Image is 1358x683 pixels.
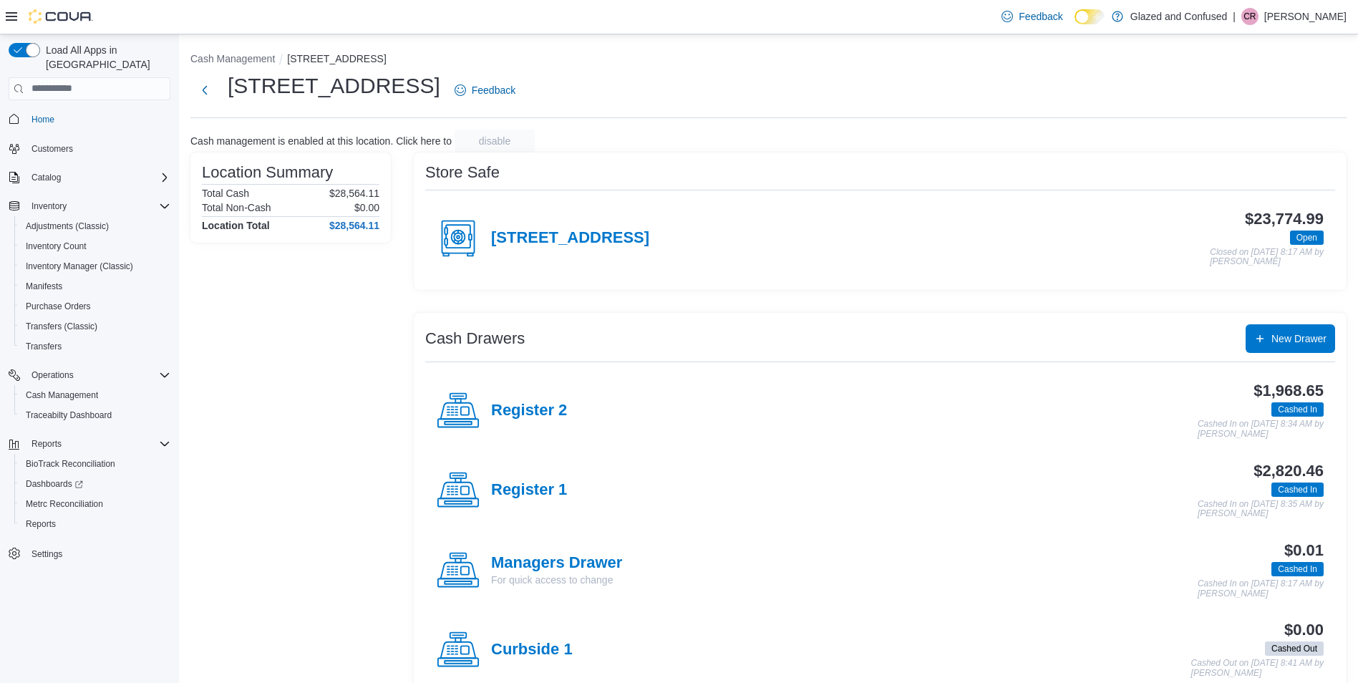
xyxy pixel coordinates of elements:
span: Inventory [26,198,170,215]
span: Inventory Manager (Classic) [20,258,170,275]
span: Inventory Manager (Classic) [26,261,133,272]
p: Glazed and Confused [1130,8,1227,25]
span: disable [479,134,510,148]
h4: Managers Drawer [491,554,622,573]
span: Cashed In [1271,402,1324,417]
button: Catalog [26,169,67,186]
h3: $0.01 [1284,542,1324,559]
p: For quick access to change [491,573,622,587]
a: Customers [26,140,79,158]
button: New Drawer [1246,324,1335,353]
span: Cashed In [1278,563,1317,576]
p: $0.00 [354,202,379,213]
input: Dark Mode [1075,9,1105,24]
p: | [1233,8,1236,25]
button: Home [3,109,176,130]
button: Cash Management [14,385,176,405]
h3: Store Safe [425,164,500,181]
p: Cashed In on [DATE] 8:17 AM by [PERSON_NAME] [1198,579,1324,599]
span: Cashed Out [1265,641,1324,656]
a: Metrc Reconciliation [20,495,109,513]
span: Customers [31,143,73,155]
a: Manifests [20,278,68,295]
span: Settings [31,548,62,560]
h3: $0.00 [1284,621,1324,639]
span: Metrc Reconciliation [26,498,103,510]
span: Cashed In [1278,483,1317,496]
span: Operations [31,369,74,381]
h6: Total Cash [202,188,249,199]
button: Catalog [3,168,176,188]
button: Operations [26,367,79,384]
span: Cash Management [26,389,98,401]
button: Operations [3,365,176,385]
div: Cody Rosenthal [1241,8,1258,25]
span: Inventory Count [20,238,170,255]
h3: $1,968.65 [1253,382,1324,399]
span: Home [26,110,170,128]
a: Reports [20,515,62,533]
span: Manifests [20,278,170,295]
span: Traceabilty Dashboard [20,407,170,424]
a: Dashboards [14,474,176,494]
span: BioTrack Reconciliation [20,455,170,473]
button: Inventory Count [14,236,176,256]
a: Feedback [996,2,1068,31]
button: Cash Management [190,53,275,64]
button: Customers [3,138,176,159]
span: Transfers (Classic) [20,318,170,335]
span: Reports [26,518,56,530]
p: Cash management is enabled at this location. Click here to [190,135,452,147]
span: Inventory [31,200,67,212]
span: Reports [31,438,62,450]
nav: Complex example [9,103,170,601]
button: disable [455,130,535,152]
h4: Register 1 [491,481,567,500]
span: Open [1290,231,1324,245]
button: Reports [3,434,176,454]
h3: Cash Drawers [425,330,525,347]
span: Adjustments (Classic) [20,218,170,235]
p: Cashed In on [DATE] 8:35 AM by [PERSON_NAME] [1198,500,1324,519]
img: Cova [29,9,93,24]
span: Transfers (Classic) [26,321,97,332]
h1: [STREET_ADDRESS] [228,72,440,100]
span: Purchase Orders [26,301,91,312]
h6: Total Non-Cash [202,202,271,213]
a: Settings [26,546,68,563]
a: Cash Management [20,387,104,404]
button: Manifests [14,276,176,296]
a: Transfers (Classic) [20,318,103,335]
a: Purchase Orders [20,298,97,315]
p: [PERSON_NAME] [1264,8,1347,25]
span: Traceabilty Dashboard [26,410,112,421]
p: Cashed Out on [DATE] 8:41 AM by [PERSON_NAME] [1191,659,1324,678]
h3: $23,774.99 [1245,210,1324,228]
span: Cashed In [1271,562,1324,576]
h3: Location Summary [202,164,333,181]
a: Adjustments (Classic) [20,218,115,235]
span: Reports [20,515,170,533]
span: Transfers [26,341,62,352]
button: Settings [3,543,176,563]
button: Next [190,76,219,105]
span: Dashboards [26,478,83,490]
span: Transfers [20,338,170,355]
nav: An example of EuiBreadcrumbs [190,52,1347,69]
button: Transfers (Classic) [14,316,176,336]
button: BioTrack Reconciliation [14,454,176,474]
h4: Curbside 1 [491,641,573,659]
p: Cashed In on [DATE] 8:34 AM by [PERSON_NAME] [1198,420,1324,439]
button: [STREET_ADDRESS] [287,53,386,64]
p: Closed on [DATE] 8:17 AM by [PERSON_NAME] [1210,248,1324,267]
a: Home [26,111,60,128]
span: Purchase Orders [20,298,170,315]
span: Operations [26,367,170,384]
span: Catalog [31,172,61,183]
a: Feedback [449,76,521,105]
span: BioTrack Reconciliation [26,458,115,470]
span: Dashboards [20,475,170,493]
a: Inventory Count [20,238,92,255]
h4: [STREET_ADDRESS] [491,229,649,248]
span: Customers [26,140,170,158]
